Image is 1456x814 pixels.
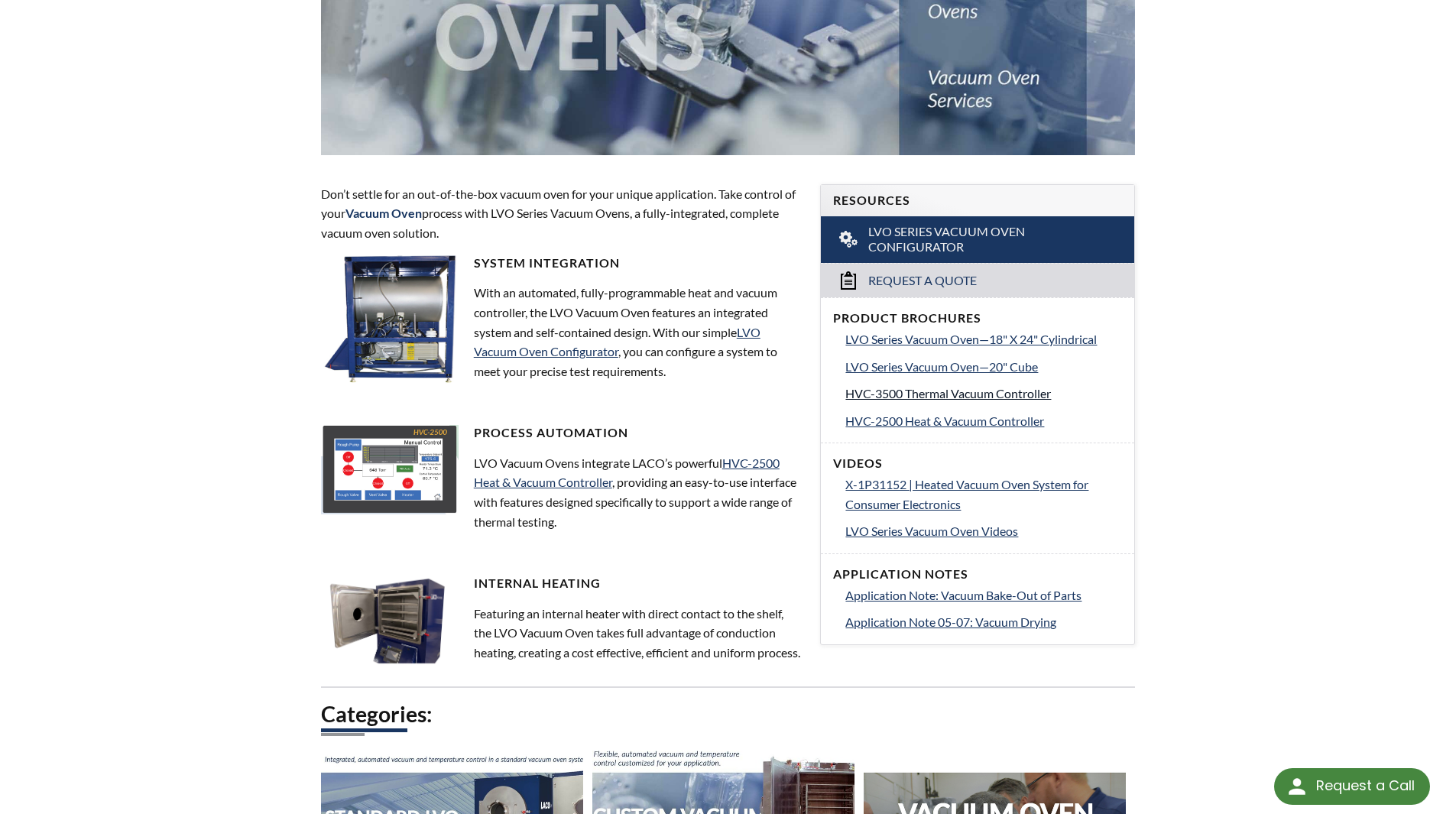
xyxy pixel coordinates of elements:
[845,615,1056,629] span: Application Note 05-07: Vacuum Drying
[833,193,1122,209] h4: Resources
[321,604,803,663] p: Featuring an internal heater with direct contact to the shelf, the LVO Vacuum Oven takes full adv...
[321,425,474,514] img: LVO-2500.jpg
[845,524,1018,538] span: LVO Series Vacuum Oven Videos
[845,384,1122,404] a: HVC-3500 Thermal Vacuum Controller
[845,477,1088,511] span: X-1P31152 | Heated Vacuum Oven System for Consumer Electronics
[833,566,1122,582] h4: Application Notes
[321,453,803,531] p: LVO Vacuum Ovens integrate LACO’s powerful , providing an easy-to-use interface with features des...
[845,386,1051,401] span: HVC-3500 Thermal Vacuum Controller
[321,184,803,243] p: Don’t settle for an out-of-the-box vacuum oven for your unique application. Take control of your ...
[821,216,1134,264] a: LVO Series Vacuum Oven Configurator
[1316,768,1415,803] div: Request a Call
[321,576,803,592] h4: Internal Heating
[345,206,422,220] strong: Vacuum Oven
[845,329,1122,349] a: LVO Series Vacuum Oven—18" X 24" Cylindrical
[845,332,1097,346] span: LVO Series Vacuum Oven—18" X 24" Cylindrical
[845,413,1044,428] span: HVC-2500 Heat & Vacuum Controller
[321,255,803,271] h4: System Integration
[868,273,977,289] span: Request a Quote
[845,475,1122,514] a: X-1P31152 | Heated Vacuum Oven System for Consumer Electronics
[1285,774,1309,799] img: round button
[845,359,1038,374] span: LVO Series Vacuum Oven—20" Cube
[845,612,1122,632] a: Application Note 05-07: Vacuum Drying
[845,521,1122,541] a: LVO Series Vacuum Oven Videos
[321,576,474,667] img: LVO-4-shelves.jpg
[845,588,1081,602] span: Application Note: Vacuum Bake-Out of Parts
[833,456,1122,472] h4: Videos
[1274,768,1430,805] div: Request a Call
[845,357,1122,377] a: LVO Series Vacuum Oven—20" Cube
[321,255,474,384] img: LVO-H_side2.jpg
[868,224,1089,256] span: LVO Series Vacuum Oven Configurator
[845,411,1122,431] a: HVC-2500 Heat & Vacuum Controller
[845,585,1122,605] a: Application Note: Vacuum Bake-Out of Parts
[833,310,1122,326] h4: Product Brochures
[821,263,1134,297] a: Request a Quote
[321,283,803,381] p: With an automated, fully-programmable heat and vacuum controller, the LVO Vacuum Oven features an...
[321,425,803,441] h4: Process Automation
[321,700,1136,728] h2: Categories:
